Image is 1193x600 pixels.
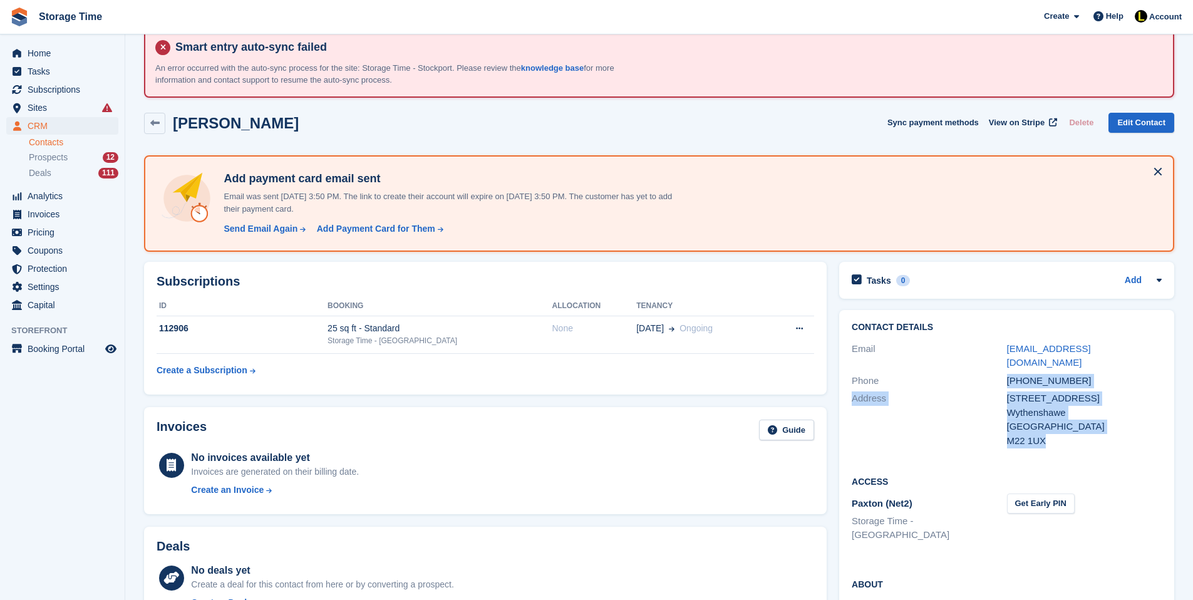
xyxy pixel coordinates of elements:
div: No invoices available yet [191,450,359,465]
span: Storefront [11,324,125,337]
a: menu [6,99,118,116]
div: [PHONE_NUMBER] [1007,374,1162,388]
a: knowledge base [521,63,584,73]
a: Create a Subscription [157,359,256,382]
span: Invoices [28,205,103,223]
div: None [552,322,636,335]
span: Analytics [28,187,103,205]
span: Subscriptions [28,81,103,98]
h2: Deals [157,539,190,554]
span: Help [1106,10,1123,23]
th: Booking [328,296,552,316]
span: Pricing [28,224,103,241]
div: 12 [103,152,118,163]
button: Get Early PIN [1007,494,1075,514]
div: 25 sq ft - Standard [328,322,552,335]
a: Contacts [29,137,118,148]
a: menu [6,260,118,277]
a: menu [6,224,118,241]
th: Tenancy [636,296,768,316]
i: Smart entry sync failures have occurred [102,103,112,113]
div: Send Email Again [224,222,297,235]
th: ID [157,296,328,316]
div: Address [852,391,1006,448]
button: Sync payment methods [887,113,979,133]
span: Create [1044,10,1069,23]
h4: Smart entry auto-sync failed [170,40,1163,54]
span: Account [1149,11,1182,23]
div: No deals yet [191,563,453,578]
a: menu [6,117,118,135]
a: menu [6,44,118,62]
span: Deals [29,167,51,179]
a: menu [6,340,118,358]
img: add-payment-card-4dbda4983b697a7845d177d07a5d71e8a16f1ec00487972de202a45f1e8132f5.svg [160,172,214,225]
span: [DATE] [636,322,664,335]
div: 0 [896,275,911,286]
span: Paxton (Net2) [852,498,912,509]
a: Prospects 12 [29,151,118,164]
span: Ongoing [679,323,713,333]
h2: Subscriptions [157,274,814,289]
div: [GEOGRAPHIC_DATA] [1007,420,1162,434]
div: Create a Subscription [157,364,247,377]
a: menu [6,205,118,223]
a: Guide [759,420,814,440]
h2: About [852,577,1162,590]
a: menu [6,278,118,296]
a: Storage Time [34,6,107,27]
span: Settings [28,278,103,296]
h2: Tasks [867,275,891,286]
a: Add Payment Card for Them [312,222,445,235]
img: Laaibah Sarwar [1135,10,1147,23]
div: [STREET_ADDRESS] [1007,391,1162,406]
div: Wythenshawe [1007,406,1162,420]
a: menu [6,63,118,80]
div: Storage Time - [GEOGRAPHIC_DATA] [328,335,552,346]
div: Add Payment Card for Them [317,222,435,235]
a: Edit Contact [1108,113,1174,133]
div: Phone [852,374,1006,388]
a: Deals 111 [29,167,118,180]
a: menu [6,242,118,259]
img: stora-icon-8386f47178a22dfd0bd8f6a31ec36ba5ce8667c1dd55bd0f319d3a0aa187defe.svg [10,8,29,26]
div: Invoices are generated on their billing date. [191,465,359,478]
span: Prospects [29,152,68,163]
th: Allocation [552,296,636,316]
span: View on Stripe [989,116,1045,129]
div: Email [852,342,1006,370]
p: An error occurred with the auto-sync process for the site: Storage Time - Stockport. Please revie... [155,62,625,86]
button: Delete [1064,113,1098,133]
span: Booking Portal [28,340,103,358]
span: Home [28,44,103,62]
div: M22 1UX [1007,434,1162,448]
span: Tasks [28,63,103,80]
h2: Contact Details [852,323,1162,333]
span: Sites [28,99,103,116]
h2: Access [852,475,1162,487]
div: 111 [98,168,118,178]
span: Coupons [28,242,103,259]
a: Create an Invoice [191,484,359,497]
li: Storage Time - [GEOGRAPHIC_DATA] [852,514,1006,542]
span: Protection [28,260,103,277]
h4: Add payment card email sent [219,172,688,186]
a: menu [6,81,118,98]
a: [EMAIL_ADDRESS][DOMAIN_NAME] [1007,343,1091,368]
span: CRM [28,117,103,135]
h2: Invoices [157,420,207,440]
div: Create a deal for this contact from here or by converting a prospect. [191,578,453,591]
span: Capital [28,296,103,314]
p: Email was sent [DATE] 3:50 PM. The link to create their account will expire on [DATE] 3:50 PM. Th... [219,190,688,215]
div: Create an Invoice [191,484,264,497]
a: menu [6,296,118,314]
h2: [PERSON_NAME] [173,115,299,132]
a: menu [6,187,118,205]
div: 112906 [157,322,328,335]
a: View on Stripe [984,113,1060,133]
a: Preview store [103,341,118,356]
a: Add [1125,274,1142,288]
